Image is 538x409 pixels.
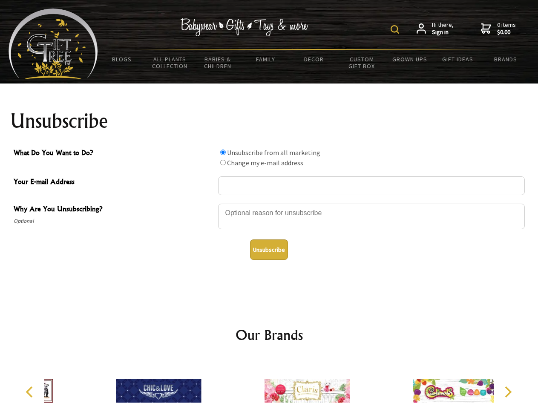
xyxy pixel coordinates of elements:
[220,150,226,155] input: What Do You Want to Do?
[434,50,482,68] a: Gift Ideas
[290,50,338,68] a: Decor
[218,176,525,195] input: Your E-mail Address
[14,176,214,189] span: Your E-mail Address
[220,160,226,165] input: What Do You Want to Do?
[417,21,454,36] a: Hi there,Sign in
[432,29,454,36] strong: Sign in
[432,21,454,36] span: Hi there,
[227,158,303,167] label: Change my e-mail address
[194,50,242,75] a: Babies & Children
[338,50,386,75] a: Custom Gift Box
[497,21,516,36] span: 0 items
[391,25,399,34] img: product search
[250,239,288,260] button: Unsubscribe
[21,383,40,401] button: Previous
[498,383,517,401] button: Next
[14,204,214,216] span: Why Are You Unsubscribing?
[482,50,530,68] a: Brands
[497,29,516,36] strong: $0.00
[98,50,146,68] a: BLOGS
[181,18,308,36] img: Babywear - Gifts - Toys & more
[10,111,528,131] h1: Unsubscribe
[242,50,290,68] a: Family
[14,216,214,226] span: Optional
[218,204,525,229] textarea: Why Are You Unsubscribing?
[17,325,521,345] h2: Our Brands
[386,50,434,68] a: Grown Ups
[9,9,98,79] img: Babyware - Gifts - Toys and more...
[481,21,516,36] a: 0 items$0.00
[146,50,194,75] a: All Plants Collection
[227,148,320,157] label: Unsubscribe from all marketing
[14,147,214,160] span: What Do You Want to Do?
